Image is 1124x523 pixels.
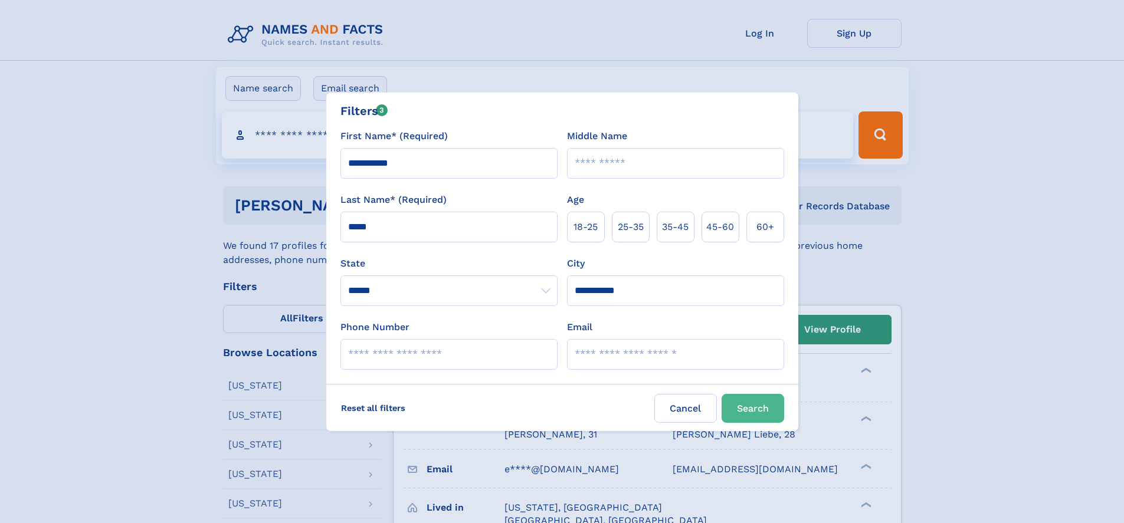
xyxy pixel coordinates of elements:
[722,394,784,423] button: Search
[662,220,689,234] span: 35‑45
[340,193,447,207] label: Last Name* (Required)
[706,220,734,234] span: 45‑60
[340,102,388,120] div: Filters
[567,193,584,207] label: Age
[618,220,644,234] span: 25‑35
[333,394,413,422] label: Reset all filters
[340,129,448,143] label: First Name* (Required)
[567,129,627,143] label: Middle Name
[340,320,409,334] label: Phone Number
[340,256,558,271] label: State
[567,256,585,271] label: City
[574,220,598,234] span: 18‑25
[756,220,774,234] span: 60+
[567,320,592,334] label: Email
[654,394,717,423] label: Cancel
